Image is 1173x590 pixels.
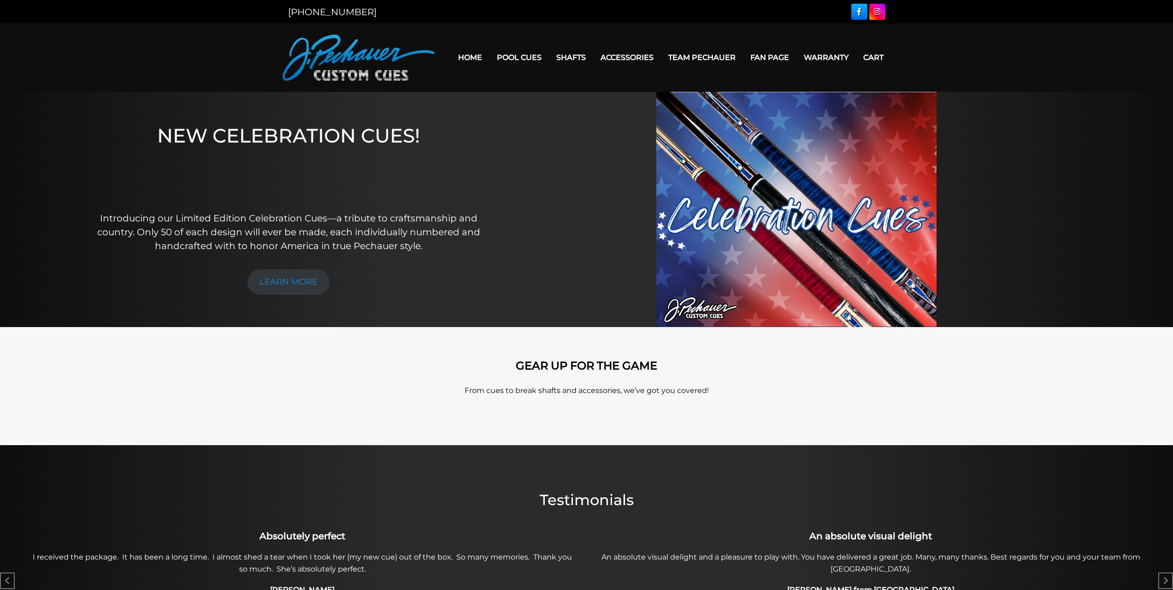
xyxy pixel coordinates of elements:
strong: GEAR UP FOR THE GAME [516,359,657,372]
h3: Absolutely perfect [24,529,582,543]
p: I received the package. It has been a long time. I almost shed a tear when I took her (my new cue... [24,551,582,575]
img: Pechauer Custom Cues [283,35,435,81]
a: Shafts [549,46,593,69]
p: Introducing our Limited Edition Celebration Cues—a tribute to craftsmanship and country. Only 50 ... [93,211,485,253]
a: Fan Page [743,46,796,69]
p: From cues to break shafts and accessories, we’ve got you covered! [324,385,849,396]
a: Accessories [593,46,661,69]
a: Pool Cues [489,46,549,69]
a: Cart [856,46,891,69]
a: [PHONE_NUMBER] [288,6,377,18]
p: An absolute visual delight and a pleasure to play with. You have delivered a great job. Many, man... [592,551,1150,575]
a: Home [451,46,489,69]
a: Team Pechauer [661,46,743,69]
a: LEARN MORE [248,269,330,295]
h3: An absolute visual delight [592,529,1150,543]
a: Warranty [796,46,856,69]
h1: NEW CELEBRATION CUES! [93,124,485,198]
